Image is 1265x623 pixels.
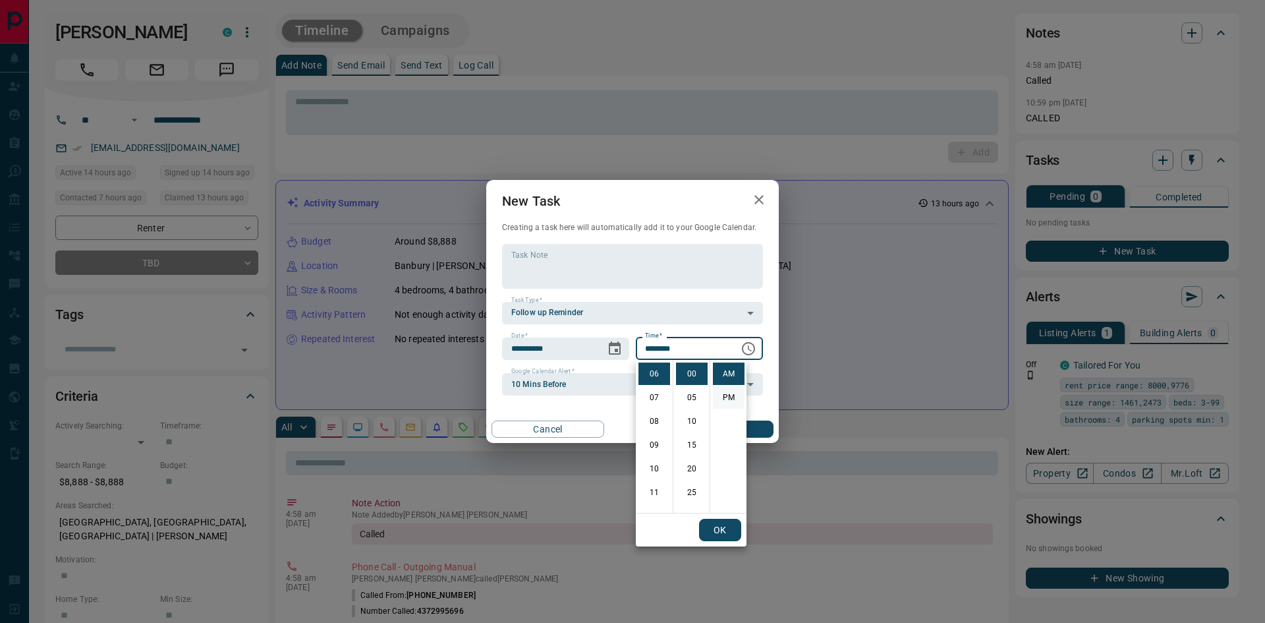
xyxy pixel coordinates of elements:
[511,332,528,340] label: Date
[636,360,673,513] ul: Select hours
[502,373,763,396] div: 10 Mins Before
[676,434,708,456] li: 15 minutes
[676,458,708,480] li: 20 minutes
[638,386,670,409] li: 7 hours
[710,360,746,513] ul: Select meridiem
[676,386,708,409] li: 5 minutes
[502,222,763,233] p: Creating a task here will automatically add it to your Google Calendar.
[638,481,670,504] li: 11 hours
[486,180,576,222] h2: New Task
[645,332,662,340] label: Time
[638,434,670,456] li: 9 hours
[511,367,575,376] label: Google Calendar Alert
[735,336,762,362] button: Choose time, selected time is 6:00 AM
[502,302,763,324] div: Follow up Reminder
[699,519,741,541] button: OK
[511,296,542,305] label: Task Type
[676,505,708,527] li: 30 minutes
[638,410,670,432] li: 8 hours
[713,363,745,385] li: AM
[602,336,628,362] button: Choose date, selected date is Oct 31, 2025
[673,360,710,513] ul: Select minutes
[676,363,708,385] li: 0 minutes
[713,386,745,409] li: PM
[676,410,708,432] li: 10 minutes
[638,363,670,385] li: 6 hours
[492,421,604,438] button: Cancel
[638,458,670,480] li: 10 hours
[676,481,708,504] li: 25 minutes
